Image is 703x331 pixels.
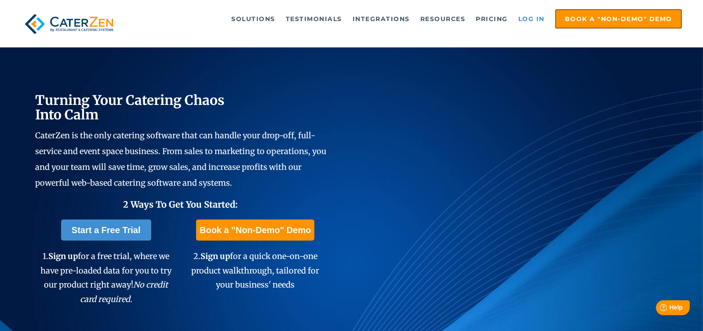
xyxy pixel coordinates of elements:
span: 2. for a quick one-on-one product walkthrough, tailored for your business' needs [191,251,319,290]
a: Log in [514,10,549,28]
a: Solutions [227,10,280,28]
a: Start a Free Trial [61,219,151,241]
a: Book a "Non-Demo" Demo [555,9,682,29]
div: Navigation Menu [134,9,682,29]
a: Integrations [348,10,414,28]
img: caterzen [21,9,117,39]
span: Sign up [48,251,78,261]
em: No credit card required. [80,280,168,304]
span: 1. for a free trial, where we have pre-loaded data for you to try our product right away! [40,251,171,304]
a: Book a "Non-Demo" Demo [196,219,314,241]
iframe: Help widget launcher [625,297,693,321]
a: Resources [416,10,470,28]
span: Turning Your Catering Chaos Into Calm [35,92,225,123]
span: Sign up [200,251,230,261]
a: Testimonials [281,10,346,28]
span: CaterZen is the only catering software that can handle your drop-off, full-service and event spac... [35,130,326,188]
a: Pricing [472,10,513,28]
span: 2 Ways To Get You Started: [124,199,238,210]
